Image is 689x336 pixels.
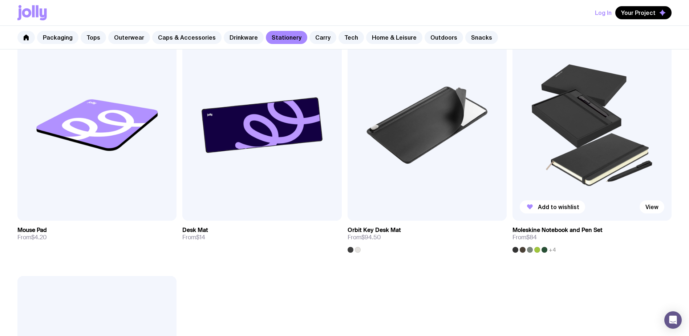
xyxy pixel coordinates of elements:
h3: Orbit Key Desk Mat [348,227,401,234]
h3: Moleskine Notebook and Pen Set [512,227,603,234]
span: $84 [526,233,537,241]
span: Add to wishlist [538,203,579,211]
a: Outerwear [108,31,150,44]
a: Moleskine Notebook and Pen SetFrom$84+4 [512,221,672,253]
span: From [17,234,47,241]
span: From [182,234,205,241]
button: Log In [595,6,612,19]
a: Orbit Key Desk MatFrom$94.50 [348,221,507,253]
a: Stationery [266,31,307,44]
a: Snacks [465,31,498,44]
a: Tops [81,31,106,44]
span: $4.20 [31,233,47,241]
h3: Desk Mat [182,227,208,234]
button: Add to wishlist [520,200,585,213]
span: $94.50 [361,233,381,241]
span: Your Project [621,9,656,16]
div: Open Intercom Messenger [664,311,682,329]
a: Outdoors [425,31,463,44]
button: Your Project [615,6,672,19]
a: Carry [309,31,336,44]
a: Home & Leisure [366,31,422,44]
a: Mouse PadFrom$4.20 [17,221,177,247]
a: Caps & Accessories [152,31,222,44]
span: From [512,234,537,241]
h3: Mouse Pad [17,227,47,234]
span: From [348,234,381,241]
span: +4 [549,247,556,253]
span: $14 [196,233,205,241]
a: Tech [339,31,364,44]
a: View [640,200,664,213]
a: Packaging [37,31,78,44]
a: Desk MatFrom$14 [182,221,341,247]
a: Drinkware [224,31,264,44]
